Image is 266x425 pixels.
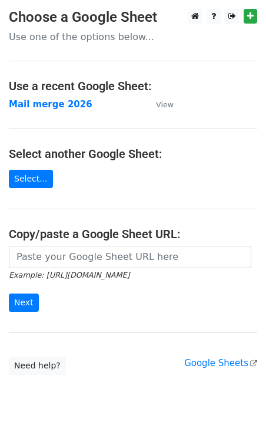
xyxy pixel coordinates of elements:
a: View [144,99,174,110]
h4: Copy/paste a Google Sheet URL: [9,227,257,241]
a: Select... [9,170,53,188]
p: Use one of the options below... [9,31,257,43]
h3: Choose a Google Sheet [9,9,257,26]
h4: Select another Google Sheet: [9,147,257,161]
small: Example: [URL][DOMAIN_NAME] [9,271,129,279]
a: Mail merge 2026 [9,99,92,110]
input: Next [9,294,39,312]
a: Need help? [9,357,66,375]
input: Paste your Google Sheet URL here [9,246,251,268]
a: Google Sheets [184,358,257,368]
h4: Use a recent Google Sheet: [9,79,257,93]
small: View [156,100,174,109]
